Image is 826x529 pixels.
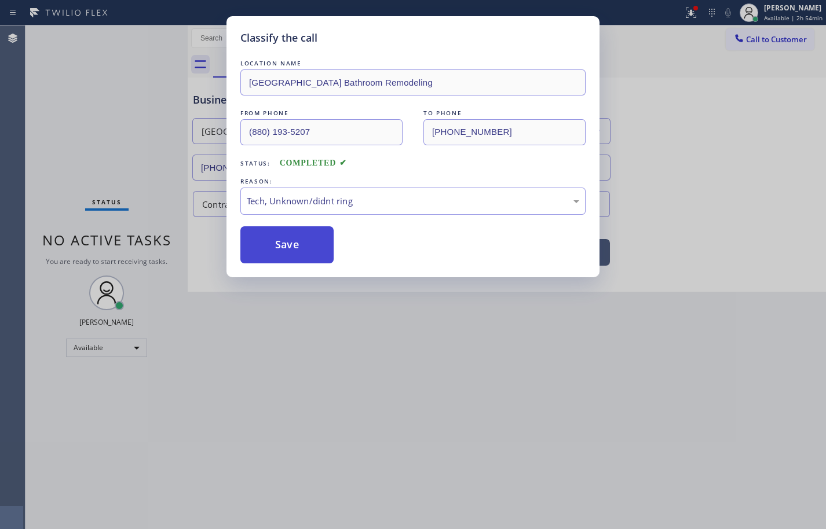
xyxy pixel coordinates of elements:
div: LOCATION NAME [240,57,586,69]
button: Save [240,226,334,263]
h5: Classify the call [240,30,317,46]
div: Tech, Unknown/didnt ring [247,194,579,208]
div: TO PHONE [423,107,586,119]
span: Status: [240,159,271,167]
div: REASON: [240,175,586,188]
div: FROM PHONE [240,107,403,119]
input: From phone [240,119,403,145]
input: To phone [423,119,586,145]
span: COMPLETED [280,159,347,167]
